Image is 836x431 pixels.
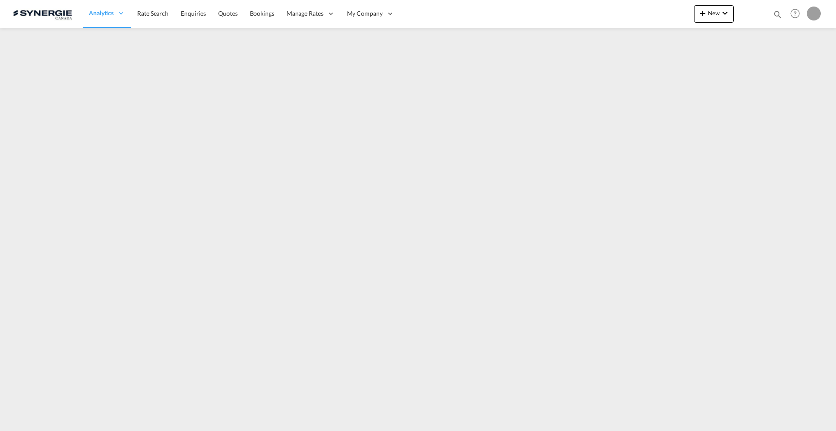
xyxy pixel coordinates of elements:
[137,10,169,17] span: Rate Search
[788,6,802,21] span: Help
[250,10,274,17] span: Bookings
[89,9,114,17] span: Analytics
[347,9,383,18] span: My Company
[694,5,734,23] button: icon-plus 400-fgNewicon-chevron-down
[698,10,730,17] span: New
[773,10,782,19] md-icon: icon-magnify
[287,9,324,18] span: Manage Rates
[788,6,807,22] div: Help
[218,10,237,17] span: Quotes
[720,8,730,18] md-icon: icon-chevron-down
[773,10,782,23] div: icon-magnify
[13,4,72,24] img: 1f56c880d42311ef80fc7dca854c8e59.png
[181,10,206,17] span: Enquiries
[698,8,708,18] md-icon: icon-plus 400-fg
